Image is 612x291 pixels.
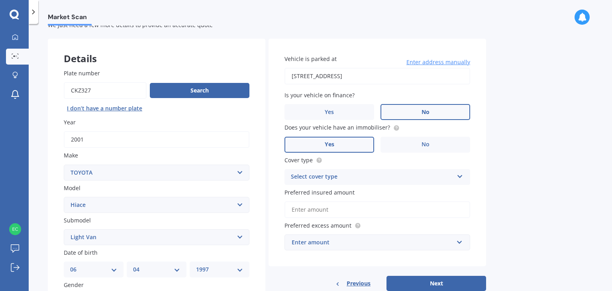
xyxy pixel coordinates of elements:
span: Year [64,118,76,126]
span: We just need a few more details to provide an accurate quote [48,21,213,29]
span: Gender [64,281,84,289]
span: Preferred excess amount [284,222,351,229]
input: Enter plate number [64,82,147,99]
div: Details [48,39,265,63]
span: Market Scan [48,13,92,24]
span: Does your vehicle have an immobiliser? [284,124,390,132]
span: Model [64,184,80,192]
span: Plate number [64,69,100,77]
span: Yes [325,141,334,148]
div: Enter amount [292,238,453,247]
button: Search [150,83,249,98]
span: Date of birth [64,249,98,256]
span: Preferred insured amount [284,189,355,196]
span: Cover type [284,156,313,164]
span: Submodel [64,216,91,224]
span: Yes [325,109,334,116]
span: Is your vehicle on finance? [284,91,355,99]
input: Enter amount [284,201,470,218]
span: Vehicle is parked at [284,55,337,63]
button: Next [386,276,486,291]
span: Enter address manually [406,58,470,66]
span: No [422,109,430,116]
span: Make [64,152,78,159]
span: No [422,141,430,148]
span: Previous [347,277,371,289]
div: Select cover type [291,172,453,182]
button: I don’t have a number plate [64,102,145,115]
input: YYYY [64,131,249,148]
input: Enter address [284,68,470,85]
img: e0a481c0814423ae33614ea88ec1c7ed [9,223,21,235]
